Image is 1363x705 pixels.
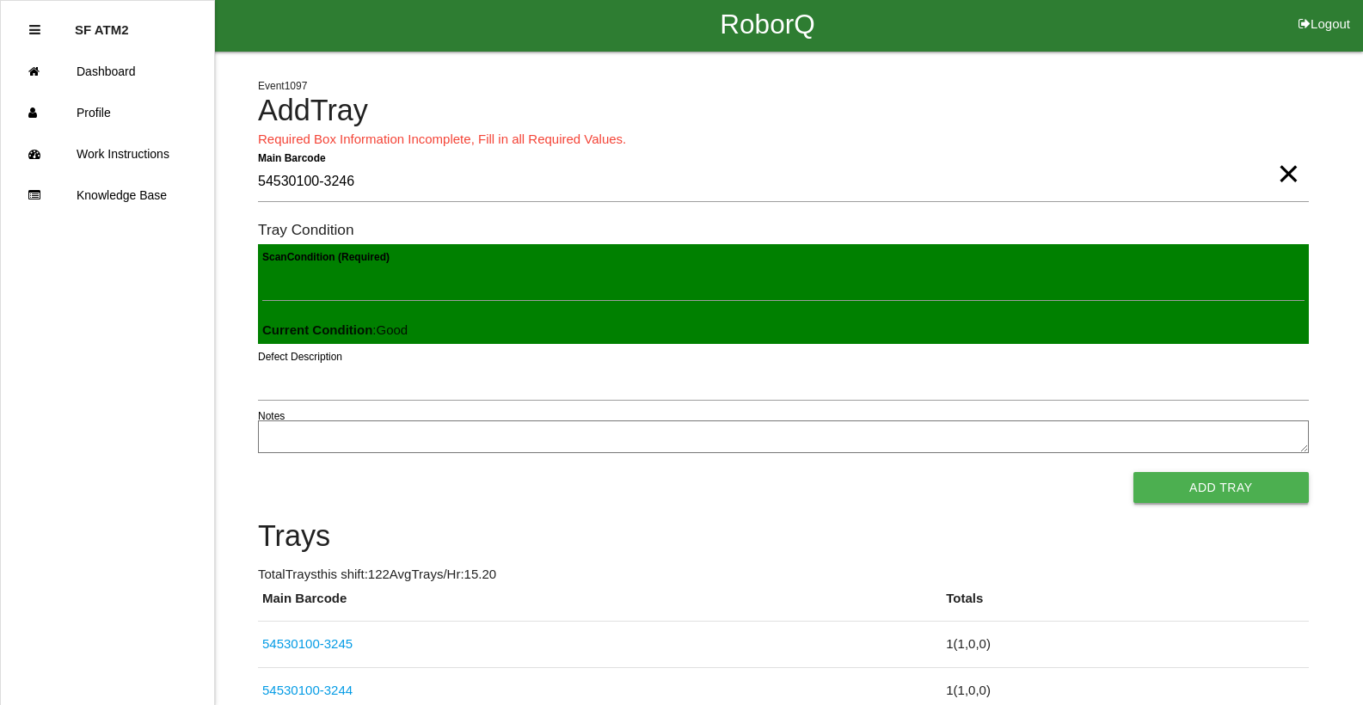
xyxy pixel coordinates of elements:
h4: Trays [258,520,1309,553]
div: Close [29,9,40,51]
b: Current Condition [262,322,372,337]
th: Totals [942,589,1308,622]
span: Clear Input [1277,139,1299,174]
a: 54530100-3245 [262,636,353,651]
a: Profile [1,92,214,133]
button: Add Tray [1133,472,1309,503]
p: SF ATM2 [75,9,129,37]
td: 1 ( 1 , 0 , 0 ) [942,622,1308,668]
span: : Good [262,322,408,337]
a: Work Instructions [1,133,214,175]
label: Defect Description [258,349,342,365]
span: Event 1097 [258,80,307,92]
label: Notes [258,408,285,424]
b: Main Barcode [258,151,326,163]
a: Knowledge Base [1,175,214,216]
th: Main Barcode [258,589,942,622]
input: Required [258,162,1309,202]
p: Total Trays this shift: 122 Avg Trays /Hr: 15.20 [258,565,1309,585]
p: Required Box Information Incomplete, Fill in all Required Values. [258,130,1309,150]
h6: Tray Condition [258,222,1309,238]
b: Scan Condition (Required) [262,250,390,262]
a: Dashboard [1,51,214,92]
h4: Add Tray [258,95,1309,127]
a: 54530100-3244 [262,683,353,697]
